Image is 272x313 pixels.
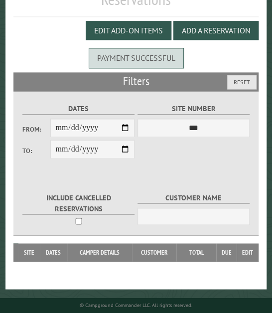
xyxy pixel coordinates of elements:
[176,243,216,261] th: Total
[22,192,135,214] label: Include Cancelled Reservations
[86,21,171,40] button: Edit Add-on Items
[89,48,184,68] div: Payment successful
[22,103,135,115] label: Dates
[22,146,50,156] label: To:
[173,21,259,40] button: Add a Reservation
[13,72,258,91] h2: Filters
[137,103,250,115] label: Site Number
[40,243,68,261] th: Dates
[67,243,132,261] th: Camper Details
[80,302,192,309] small: © Campground Commander LLC. All rights reserved.
[18,243,39,261] th: Site
[227,75,257,89] button: Reset
[132,243,177,261] th: Customer
[22,125,50,134] label: From:
[137,192,250,204] label: Customer Name
[237,243,259,261] th: Edit
[216,243,237,261] th: Due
